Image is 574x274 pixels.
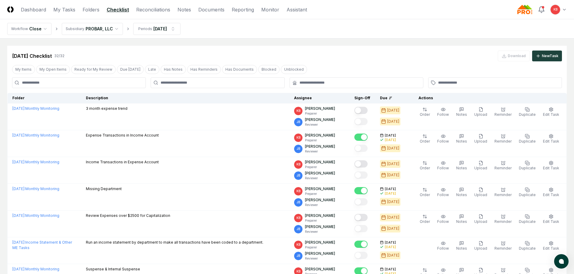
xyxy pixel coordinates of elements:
[380,95,404,101] div: Due
[494,112,512,117] span: Reminder
[296,135,300,140] span: KB
[436,240,450,252] button: Follow
[7,6,14,13] img: Logo
[296,162,300,167] span: KB
[350,93,375,103] th: Sign-Off
[517,5,533,14] img: Probar logo
[455,133,468,145] button: Notes
[12,160,59,164] a: [DATE]:Monthly Monitoring
[456,246,467,251] span: Notes
[305,197,335,203] p: [PERSON_NAME]
[387,226,399,231] div: [DATE]
[305,138,335,143] p: Preparer
[232,6,254,13] a: Reporting
[107,6,129,13] a: Checklist
[305,186,335,192] p: [PERSON_NAME]
[543,166,559,170] span: Edit Task
[543,192,559,197] span: Edit Task
[12,240,25,245] span: [DATE] :
[305,266,335,272] p: [PERSON_NAME]
[305,149,335,154] p: Reviewer
[8,93,81,103] th: Folder
[519,112,536,117] span: Duplicate
[177,6,191,13] a: Notes
[305,192,335,196] p: Preparer
[354,145,368,152] button: Mark complete
[419,106,431,119] button: Order
[519,166,536,170] span: Duplicate
[519,139,536,143] span: Duplicate
[387,119,399,124] div: [DATE]
[83,6,99,13] a: Folders
[281,65,307,74] button: Unblocked
[305,165,335,169] p: Preparer
[385,267,396,272] span: [DATE]
[387,108,399,113] div: [DATE]
[86,186,122,192] p: Missing Department
[305,159,335,165] p: [PERSON_NAME]
[419,133,431,145] button: Order
[550,4,561,15] button: KB
[493,159,513,172] button: Reminder
[161,65,186,74] button: Has Notes
[385,187,396,191] span: [DATE]
[518,106,537,119] button: Duplicate
[518,133,537,145] button: Duplicate
[473,240,488,252] button: Upload
[138,26,152,32] div: Periods
[12,186,59,191] a: [DATE]:Monthly Monitoring
[494,139,512,143] span: Reminder
[554,7,557,12] span: KB
[86,266,140,272] p: Suspense & Internal Suspense
[493,213,513,226] button: Reminder
[456,139,467,143] span: Notes
[11,26,28,32] div: Workflow
[518,159,537,172] button: Duplicate
[385,240,396,245] span: [DATE]
[71,65,116,74] button: Ready for My Review
[493,240,513,252] button: Reminder
[305,133,335,138] p: [PERSON_NAME]
[354,107,368,114] button: Mark complete
[305,111,335,116] p: Preparer
[296,120,300,124] span: JB
[287,6,307,13] a: Assistant
[296,227,300,231] span: JB
[305,176,335,180] p: Reviewer
[354,134,368,141] button: Mark complete
[456,112,467,117] span: Notes
[519,219,536,224] span: Duplicate
[420,139,430,143] span: Order
[542,213,560,226] button: Edit Task
[354,118,368,125] button: Mark complete
[385,191,396,196] div: [DATE]
[519,246,536,251] span: Duplicate
[532,51,562,61] button: NewTask
[543,219,559,224] span: Edit Task
[420,166,430,170] span: Order
[354,171,368,179] button: Mark complete
[542,186,560,199] button: Edit Task
[296,189,300,193] span: KB
[494,246,512,251] span: Reminder
[437,219,449,224] span: Follow
[12,267,25,271] span: [DATE] :
[86,159,159,165] p: Income Transactions in Expense Account
[456,219,467,224] span: Notes
[385,133,396,138] span: [DATE]
[542,240,560,252] button: Edit Task
[354,225,368,232] button: Mark complete
[542,159,560,172] button: Edit Task
[261,6,279,13] a: Monitor
[12,267,59,271] a: [DATE]:Monthly Monitoring
[518,186,537,199] button: Duplicate
[12,186,25,191] span: [DATE] :
[12,133,25,137] span: [DATE] :
[519,192,536,197] span: Duplicate
[420,192,430,197] span: Order
[542,106,560,119] button: Edit Task
[437,166,449,170] span: Follow
[86,133,159,138] p: Expense Transactions in Income Account
[305,213,335,218] p: [PERSON_NAME]
[136,6,170,13] a: Reconciliations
